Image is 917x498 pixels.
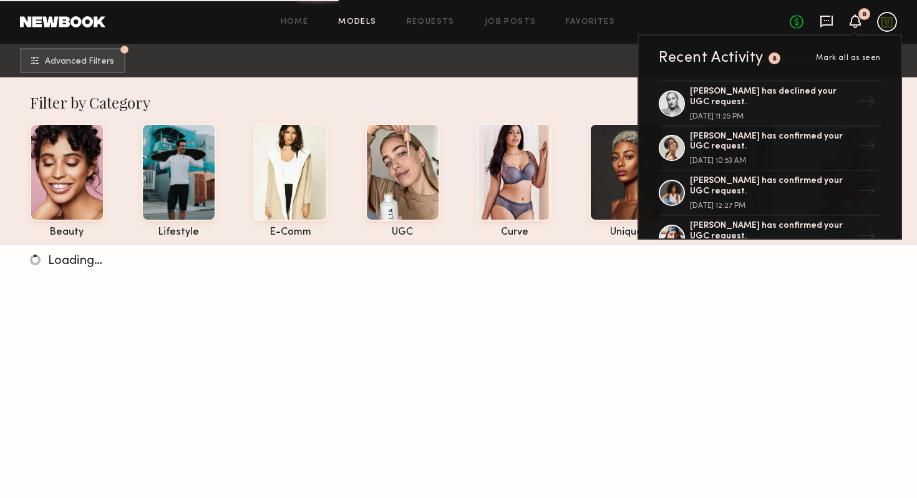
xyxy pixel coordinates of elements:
[407,18,455,26] a: Requests
[659,216,881,261] a: [PERSON_NAME] has confirmed your UGC request.→
[690,221,852,242] div: [PERSON_NAME] has confirmed your UGC request.
[48,255,102,267] span: Loading…
[852,177,881,209] div: →
[862,11,866,18] div: 8
[485,18,536,26] a: Job Posts
[690,176,852,197] div: [PERSON_NAME] has confirmed your UGC request.
[366,227,440,238] div: UGC
[281,18,309,26] a: Home
[772,56,777,62] div: 8
[45,57,114,66] span: Advanced Filters
[852,87,881,120] div: →
[690,157,852,165] div: [DATE] 10:53 AM
[659,81,881,127] a: [PERSON_NAME] has declined your UGC request.[DATE] 11:25 PM→
[338,18,376,26] a: Models
[20,48,125,73] button: Advanced Filters
[589,227,664,238] div: unique
[659,171,881,216] a: [PERSON_NAME] has confirmed your UGC request.[DATE] 12:27 PM→
[852,222,881,254] div: →
[816,54,881,62] span: Mark all as seen
[566,18,615,26] a: Favorites
[30,227,104,238] div: beauty
[253,227,327,238] div: e-comm
[477,227,551,238] div: curve
[690,202,852,210] div: [DATE] 12:27 PM
[852,132,881,164] div: →
[690,113,852,120] div: [DATE] 11:25 PM
[659,51,764,66] div: Recent Activity
[30,92,888,112] div: Filter by Category
[659,127,881,172] a: [PERSON_NAME] has confirmed your UGC request.[DATE] 10:53 AM→
[690,87,852,108] div: [PERSON_NAME] has declined your UGC request.
[690,132,852,153] div: [PERSON_NAME] has confirmed your UGC request.
[142,227,216,238] div: lifestyle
